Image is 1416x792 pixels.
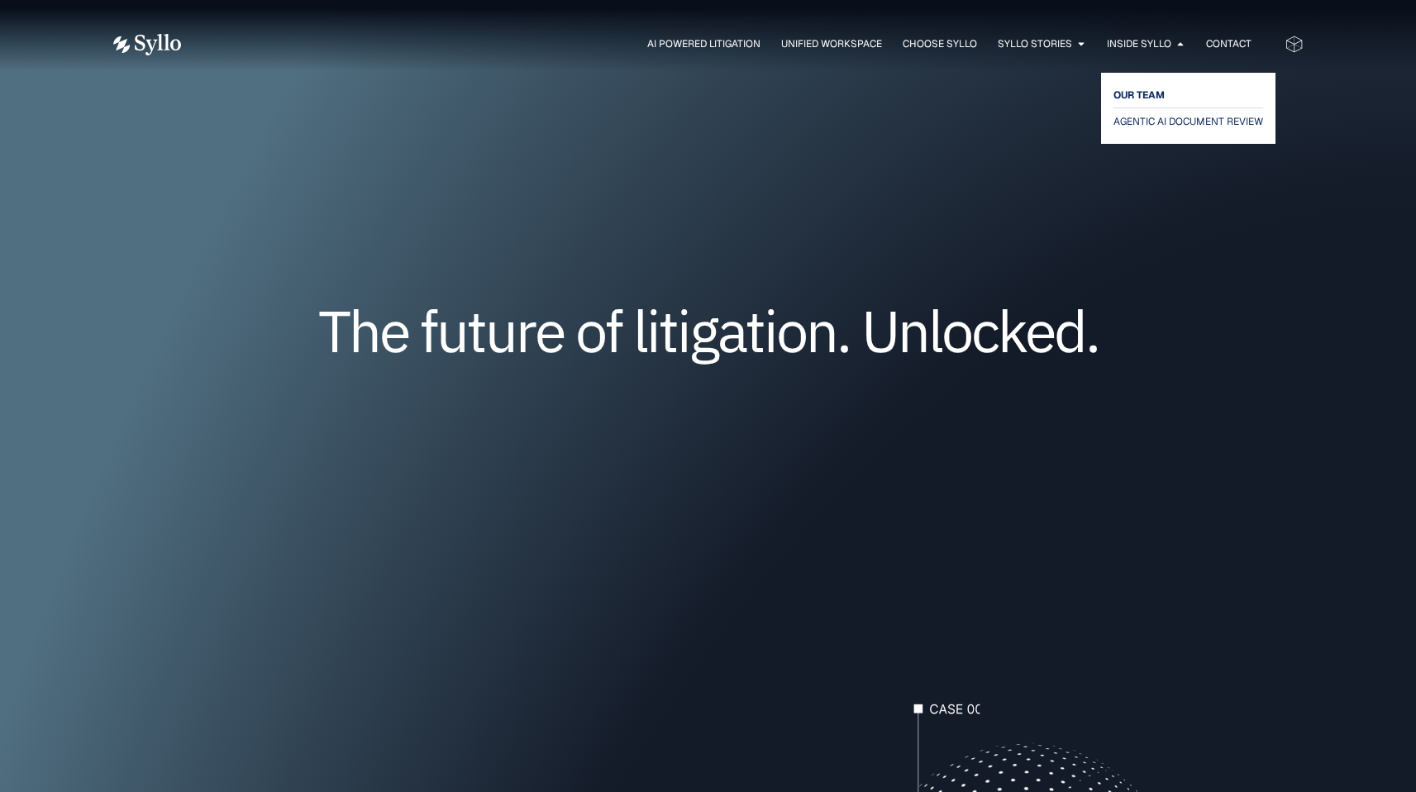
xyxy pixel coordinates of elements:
img: Vector [113,34,181,55]
span: OUR TEAM [1113,85,1165,105]
a: Inside Syllo [1107,36,1171,51]
a: Syllo Stories [998,36,1072,51]
a: Choose Syllo [903,36,977,51]
div: Menu Toggle [214,36,1252,52]
a: Contact [1206,36,1252,51]
nav: Menu [214,36,1252,52]
a: Unified Workspace [781,36,882,51]
h1: The future of litigation. Unlocked. [212,303,1204,358]
a: OUR TEAM [1113,85,1263,105]
a: AI Powered Litigation [647,36,760,51]
a: AGENTIC AI DOCUMENT REVIEW [1113,112,1263,131]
